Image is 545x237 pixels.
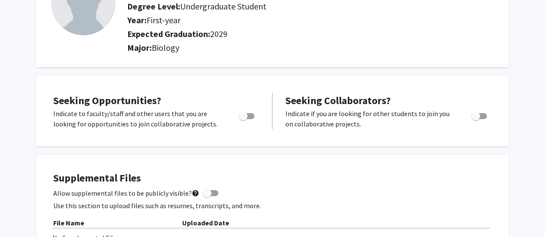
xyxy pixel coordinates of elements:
span: Biology [152,42,179,53]
span: Undergraduate Student [180,1,266,12]
span: Seeking Opportunities? [53,94,161,107]
span: First-year [147,15,181,25]
h2: Major: [127,43,494,53]
span: Seeking Collaborators? [285,94,391,107]
mat-icon: help [192,188,199,198]
h2: Degree Level: [127,1,446,12]
div: Toggle [236,108,259,121]
span: Allow supplemental files to be publicly visible? [53,188,199,198]
b: File Name [53,219,84,227]
p: Use this section to upload files such as resumes, transcripts, and more. [53,200,492,211]
p: Indicate if you are looking for other students to join you on collaborative projects. [285,108,455,129]
h2: Expected Graduation: [127,29,446,39]
b: Uploaded Date [182,219,229,227]
div: Toggle [468,108,492,121]
p: Indicate to faculty/staff and other users that you are looking for opportunities to join collabor... [53,108,223,129]
h2: Year: [127,15,446,25]
span: 2029 [210,28,227,39]
h4: Supplemental Files [53,172,492,185]
iframe: Chat [6,198,37,231]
